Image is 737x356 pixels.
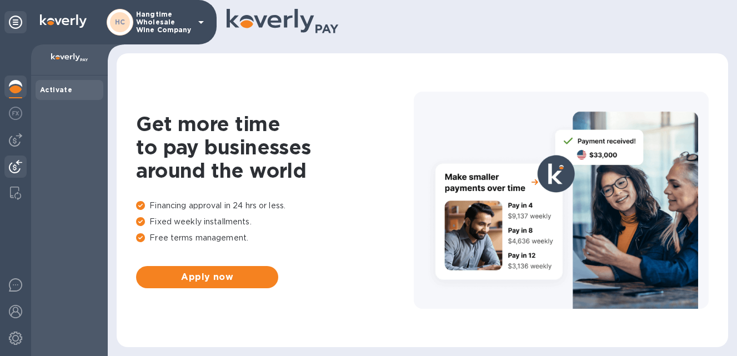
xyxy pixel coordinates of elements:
div: Unpin categories [4,11,27,33]
h1: Get more time to pay businesses around the world [136,112,414,182]
b: Activate [40,86,72,94]
p: Free terms management. [136,232,414,244]
button: Apply now [136,266,278,288]
span: Apply now [145,270,269,284]
p: Hangtime Wholesale Wine Company [136,11,192,34]
img: Logo [40,14,87,28]
p: Financing approval in 24 hrs or less. [136,200,414,212]
p: Fixed weekly installments. [136,216,414,228]
img: Foreign exchange [9,107,22,120]
b: HC [115,18,126,26]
